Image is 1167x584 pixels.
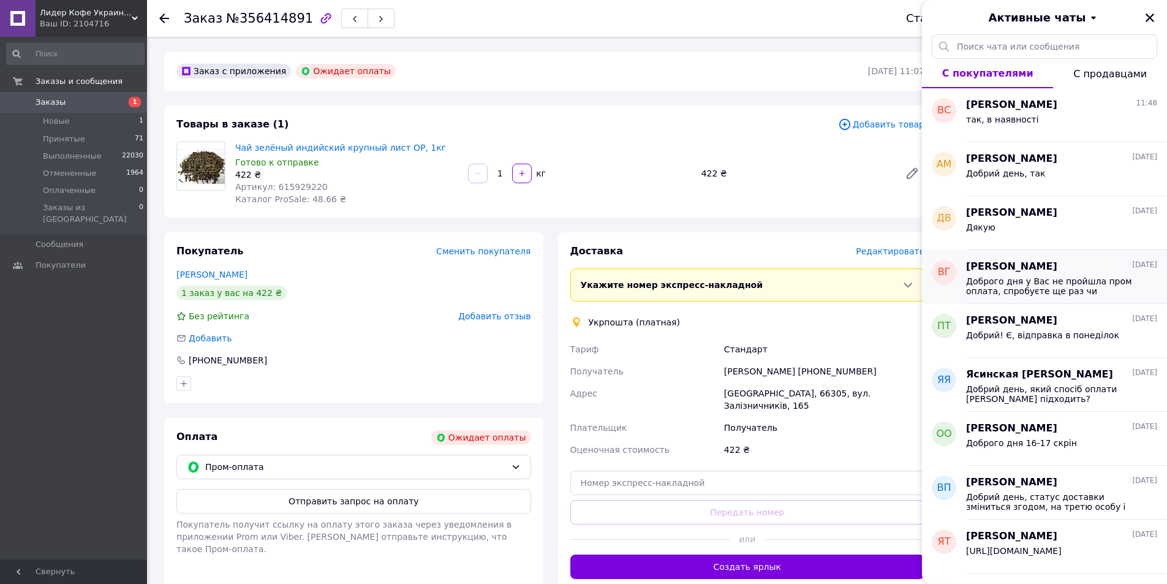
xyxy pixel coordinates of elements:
span: или [730,533,765,545]
span: Адрес [570,389,597,398]
span: Покупатель получит ссылку на оплату этого заказа через уведомления в приложении Prom или Viber. [... [176,520,512,554]
span: 0 [139,185,143,196]
div: 1 заказ у вас на 422 ₴ [176,286,287,300]
a: [PERSON_NAME] [176,270,247,279]
span: 11:48 [1136,98,1157,108]
div: Ожидает оплаты [431,430,531,445]
time: [DATE] 11:07 [868,66,924,76]
span: Сообщения [36,239,83,250]
span: так, в наявності [966,115,1039,124]
div: Ваш ID: 2104716 [40,18,147,29]
button: ЯТ[PERSON_NAME][DATE][URL][DOMAIN_NAME] [922,520,1167,574]
div: кг [533,167,547,180]
span: [PERSON_NAME] [966,314,1057,328]
span: [DATE] [1132,368,1157,378]
img: Чай зелёный индийский крупный лист OP, 1кг [177,148,225,184]
button: ОО[PERSON_NAME][DATE]Доброго дня 16-17 скрін [922,412,1167,466]
span: Тариф [570,344,599,354]
input: Номер экспресс-накладной [570,471,925,495]
span: ПТ [937,319,951,333]
span: ВС [937,104,951,118]
span: Заказ [184,11,222,26]
span: С продавцами [1073,68,1147,80]
span: Лидер Кофе Украина - кофе и чай оптом [40,7,132,18]
span: Редактировать [856,246,924,256]
span: [PERSON_NAME] [966,206,1057,220]
span: Выполненные [43,151,102,162]
span: [PERSON_NAME] [966,476,1057,490]
div: [GEOGRAPHIC_DATA], 66305, вул. Залізничників, 165 [722,382,927,417]
span: ам [937,157,952,172]
span: Готово к отправке [235,157,319,167]
input: Поиск чата или сообщения [932,34,1157,59]
span: [DATE] [1132,422,1157,432]
div: Вернуться назад [159,12,169,25]
span: Новые [43,116,70,127]
span: [DATE] [1132,260,1157,270]
span: ВП [937,481,951,495]
a: Чай зелёный индийский крупный лист OP, 1кг [235,143,446,153]
a: Редактировать [900,161,924,186]
span: Доброго дня у Вас не пройшла пром оплата, спробуєте ще раз чи відправити наложкою? [966,276,1140,296]
div: Заказ с приложения [176,64,291,78]
button: вг[PERSON_NAME][DATE]Доброго дня у Вас не пройшла пром оплата, спробуєте ще раз чи відправити нал... [922,250,1167,304]
span: [DATE] [1132,529,1157,540]
span: [PERSON_NAME] [966,422,1057,436]
span: 1 [129,97,141,107]
span: [PERSON_NAME] [966,529,1057,544]
span: Доброго дня 16-17 скрін [966,438,1077,448]
div: 422 ₴ [697,165,895,182]
span: 0 [139,202,143,224]
button: ДВ[PERSON_NAME][DATE]Дякую [922,196,1167,250]
span: Доставка [570,245,624,257]
span: Товары в заказе (1) [176,118,289,130]
span: [URL][DOMAIN_NAME] [966,546,1062,556]
span: [DATE] [1132,476,1157,486]
span: Оплата [176,431,217,442]
span: 71 [135,134,143,145]
div: 422 ₴ [722,439,927,461]
button: Отправить запрос на оплату [176,489,531,514]
div: Статус заказа [906,12,988,25]
span: [DATE] [1132,152,1157,162]
span: ДВ [937,211,951,226]
button: ам[PERSON_NAME][DATE]Добрий день, так [922,142,1167,196]
span: Без рейтинга [189,311,249,321]
span: Добрий день, статус доставки зміниться згодом, на третю особу і доставка буде безкоштовною [966,492,1140,512]
button: С покупателями [922,59,1053,88]
span: [DATE] [1132,314,1157,324]
span: Оплаченные [43,185,96,196]
span: 1 [139,116,143,127]
button: Создать ярлык [570,555,925,579]
span: Добрий день, так [966,169,1045,178]
button: Закрыть [1142,10,1157,25]
span: 22030 [122,151,143,162]
div: [PHONE_NUMBER] [187,354,268,366]
span: Артикул: 615929220 [235,182,328,192]
div: [PERSON_NAME] [PHONE_NUMBER] [722,360,927,382]
span: ЯТ [938,535,951,549]
span: вг [938,265,951,279]
button: ВС[PERSON_NAME]11:48так, в наявності [922,88,1167,142]
span: Сменить покупателя [436,246,531,256]
span: 1964 [126,168,143,179]
span: Получатель [570,366,624,376]
div: Укрпошта (платная) [586,316,684,328]
span: ЯЯ [937,373,951,387]
span: ОО [936,427,951,441]
span: Оценочная стоимость [570,445,670,455]
span: Каталог ProSale: 48.66 ₴ [235,194,346,204]
span: [DATE] [1132,206,1157,216]
input: Поиск [6,43,145,65]
div: Ожидает оплаты [296,64,396,78]
span: Добрий день, який спосіб оплати [PERSON_NAME] підходить? [966,384,1140,404]
span: Плательщик [570,423,627,433]
span: Ясинская [PERSON_NAME] [966,368,1113,382]
button: С продавцами [1053,59,1167,88]
span: [PERSON_NAME] [966,152,1057,166]
button: Активные чаты [956,10,1133,26]
span: Активные чаты [989,10,1086,26]
span: С покупателями [942,67,1033,79]
span: Покупатель [176,245,243,257]
span: №356414891 [226,11,313,26]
